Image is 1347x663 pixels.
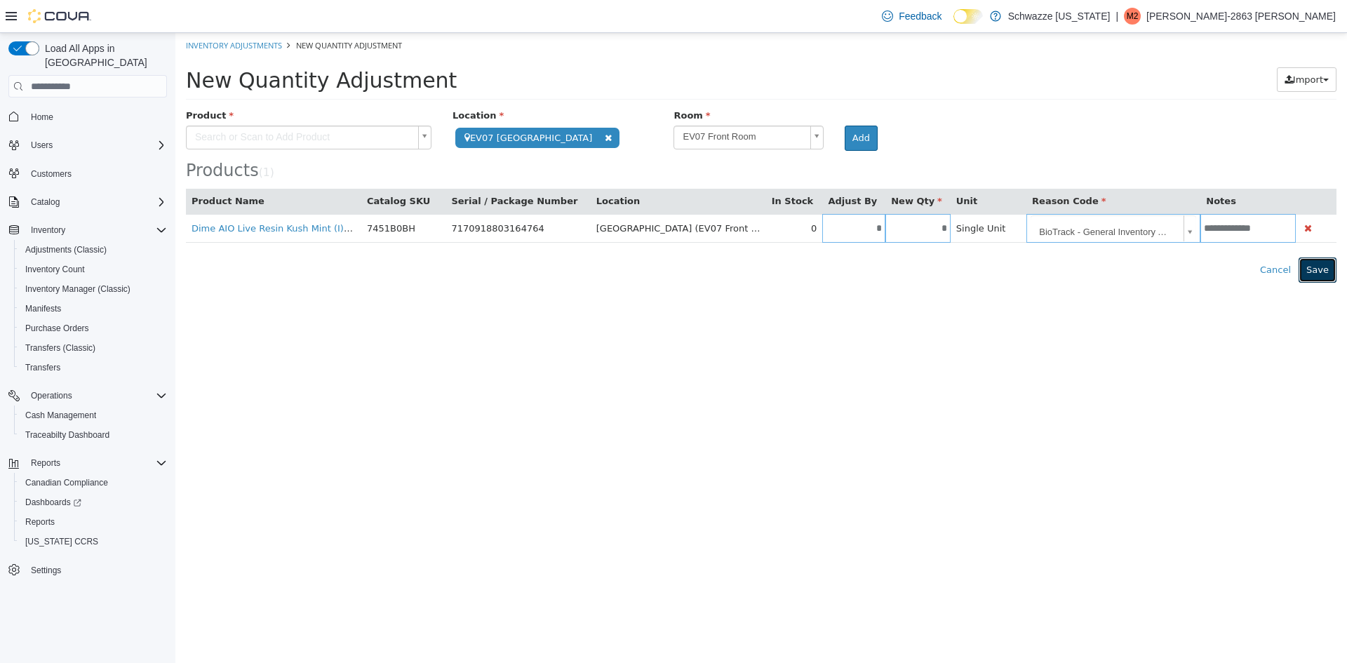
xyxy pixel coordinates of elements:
span: Reports [25,455,167,471]
span: Transfers [20,359,167,376]
button: Settings [3,560,173,580]
span: Home [31,112,53,123]
span: New Qty [716,163,767,173]
button: Adjust By [652,161,704,175]
span: Settings [25,561,167,579]
a: Transfers (Classic) [20,340,101,356]
span: New Quantity Adjustment [121,7,227,18]
a: Inventory Count [20,261,91,278]
span: Search or Scan to Add Product [11,93,237,116]
span: Catalog [25,194,167,210]
span: Inventory Count [20,261,167,278]
button: Location [421,161,467,175]
span: Cash Management [20,407,167,424]
a: Search or Scan to Add Product [11,93,256,116]
a: EV07 Front Room [498,93,648,116]
span: 1 [88,133,95,146]
button: Transfers [14,358,173,377]
span: Purchase Orders [20,320,167,337]
button: Product Name [16,161,92,175]
button: Catalog [25,194,65,210]
p: | [1115,8,1118,25]
a: Customers [25,166,77,182]
a: Feedback [876,2,947,30]
span: Traceabilty Dashboard [25,429,109,441]
span: Dashboards [25,497,81,508]
span: Inventory Count [25,264,85,275]
button: Inventory [3,220,173,240]
a: [US_STATE] CCRS [20,533,104,550]
button: Inventory Manager (Classic) [14,279,173,299]
a: BioTrack - General Inventory Audit [855,182,1021,209]
span: Canadian Compliance [20,474,167,491]
a: Traceabilty Dashboard [20,427,115,443]
a: Purchase Orders [20,320,95,337]
button: Home [3,106,173,126]
a: Adjustments (Classic) [20,241,112,258]
button: [US_STATE] CCRS [14,532,173,551]
span: Dashboards [20,494,167,511]
span: Transfers [25,362,60,373]
span: Location [277,77,328,88]
a: Cash Management [20,407,102,424]
input: Dark Mode [953,9,983,24]
a: Home [25,109,59,126]
button: Traceabilty Dashboard [14,425,173,445]
span: Reason Code [857,163,930,173]
span: Inventory Manager (Classic) [25,283,130,295]
span: [GEOGRAPHIC_DATA] (EV07 Front Room) [421,190,605,201]
span: Customers [31,168,72,180]
a: Reports [20,514,60,530]
td: 7170918803164764 [270,181,415,210]
span: Transfers (Classic) [20,340,167,356]
p: [PERSON_NAME]-2863 [PERSON_NAME] [1146,8,1336,25]
button: Catalog [3,192,173,212]
button: Reports [3,453,173,473]
img: Cova [28,9,91,23]
span: Feedback [899,9,941,23]
span: Home [25,107,167,125]
button: Manifests [14,299,173,319]
span: Single Unit [781,190,831,201]
a: Canadian Compliance [20,474,114,491]
span: Purchase Orders [25,323,89,334]
a: Dime AIO Live Resin Kush Mint (I) 1g [16,190,183,201]
span: Transfers (Classic) [25,342,95,354]
span: New Quantity Adjustment [11,35,281,60]
span: Manifests [25,303,61,314]
span: Users [25,137,167,154]
span: Traceabilty Dashboard [20,427,167,443]
button: Reports [14,512,173,532]
button: Cash Management [14,406,173,425]
span: Inventory Manager (Classic) [20,281,167,297]
button: In Stock [596,161,641,175]
div: Matthew-2863 Turner [1124,8,1141,25]
span: Users [31,140,53,151]
a: Manifests [20,300,67,317]
span: Reports [20,514,167,530]
button: Reports [25,455,66,471]
span: EV07 Front Room [499,93,629,115]
button: Delete Product [1126,187,1139,203]
span: Catalog [31,196,60,208]
button: Cancel [1077,225,1123,250]
button: Add [669,93,702,118]
span: Reports [25,516,55,528]
span: Load All Apps in [GEOGRAPHIC_DATA] [39,41,167,69]
p: Schwazze [US_STATE] [1008,8,1111,25]
span: Washington CCRS [20,533,167,550]
button: Users [3,135,173,155]
span: Inventory [31,225,65,236]
span: Customers [25,165,167,182]
button: Inventory Count [14,260,173,279]
span: BioTrack - General Inventory Audit [855,182,1003,210]
span: Cash Management [25,410,96,421]
span: Operations [31,390,72,401]
span: Canadian Compliance [25,477,108,488]
button: Canadian Compliance [14,473,173,493]
nav: Complex example [8,100,167,617]
button: Catalog SKU [192,161,257,175]
button: Import [1101,34,1161,60]
button: Customers [3,163,173,184]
